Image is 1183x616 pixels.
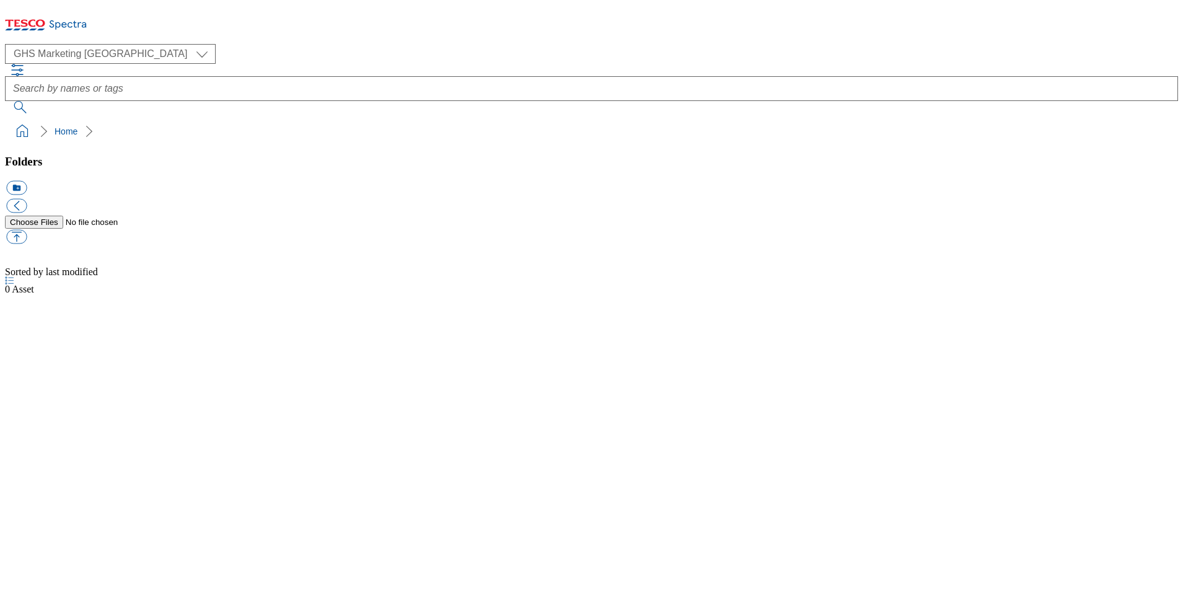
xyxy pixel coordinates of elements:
[5,120,1178,143] nav: breadcrumb
[5,266,98,277] span: Sorted by last modified
[12,121,32,141] a: home
[5,284,12,294] span: 0
[5,76,1178,101] input: Search by names or tags
[5,155,1178,169] h3: Folders
[55,126,77,136] a: Home
[5,284,34,294] span: Asset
